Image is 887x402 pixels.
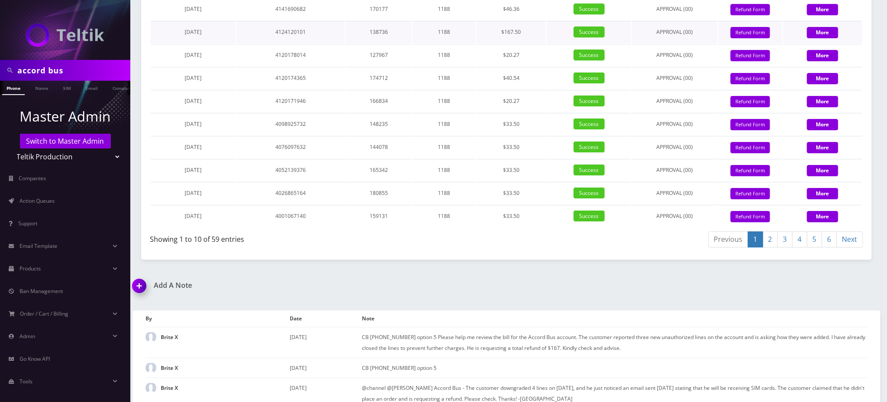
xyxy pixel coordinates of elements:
[574,49,605,60] span: Success
[807,165,838,176] button: More
[413,44,476,66] td: 1188
[236,182,345,204] td: 4026865164
[20,265,41,272] span: Products
[108,81,137,94] a: Company
[362,358,867,378] td: CB [PHONE_NUMBER] option 5
[20,310,69,317] span: Order / Cart / Billing
[807,119,838,130] button: More
[413,159,476,181] td: 1188
[731,50,770,62] button: Refund Form
[574,96,605,106] span: Success
[346,182,412,204] td: 180855
[236,205,345,227] td: 4001067140
[632,159,717,181] td: APPROVAL (00)
[346,90,412,112] td: 166834
[632,113,717,135] td: APPROVAL (00)
[807,27,838,38] button: More
[59,81,75,94] a: SIM
[731,188,770,200] button: Refund Form
[632,182,717,204] td: APPROVAL (00)
[807,4,838,15] button: More
[413,182,476,204] td: 1188
[792,231,808,247] a: 4
[185,120,202,128] span: [DATE]
[20,287,63,295] span: Ban Management
[362,327,867,358] td: CB [PHONE_NUMBER] option 5 Please help me review the bill for the Accord Bus account. The custome...
[413,90,476,112] td: 1188
[346,113,412,135] td: 148235
[236,21,345,43] td: 4124120101
[477,44,546,66] td: $20.27
[731,73,770,85] button: Refund Form
[632,136,717,158] td: APPROVAL (00)
[185,74,202,82] span: [DATE]
[185,28,202,36] span: [DATE]
[632,205,717,227] td: APPROVAL (00)
[236,159,345,181] td: 4052139376
[413,21,476,43] td: 1188
[161,384,178,392] strong: Brite X
[731,27,770,39] button: Refund Form
[20,134,111,148] a: Switch to Master Admin
[290,327,362,358] td: [DATE]
[731,119,770,131] button: Refund Form
[574,72,605,83] span: Success
[20,197,55,204] span: Action Queues
[807,96,838,107] button: More
[477,67,546,89] td: $40.54
[236,90,345,112] td: 4120171946
[2,81,25,95] a: Phone
[632,67,717,89] td: APPROVAL (00)
[574,165,605,175] span: Success
[807,50,838,61] button: More
[81,81,102,94] a: Email
[290,358,362,378] td: [DATE]
[807,73,838,84] button: More
[146,310,290,327] th: By
[185,166,202,174] span: [DATE]
[185,143,202,151] span: [DATE]
[731,96,770,108] button: Refund Form
[748,231,763,247] a: 1
[346,44,412,66] td: 127967
[236,44,345,66] td: 4120178014
[574,188,605,198] span: Success
[31,81,53,94] a: Name
[477,159,546,181] td: $33.50
[837,231,863,247] a: Next
[477,113,546,135] td: $33.50
[26,23,104,47] img: Teltik Production
[346,136,412,158] td: 144078
[20,333,35,340] span: Admin
[632,44,717,66] td: APPROVAL (00)
[161,364,178,372] strong: Brite X
[185,97,202,105] span: [DATE]
[731,211,770,223] button: Refund Form
[20,355,50,362] span: Go Know API
[18,220,37,227] span: Support
[807,231,822,247] a: 5
[346,67,412,89] td: 174712
[20,242,57,250] span: Email Template
[236,136,345,158] td: 4076097632
[574,211,605,221] span: Success
[807,142,838,153] button: More
[290,310,362,327] th: Date
[132,281,500,290] a: Add A Note
[236,67,345,89] td: 4120174365
[822,231,837,247] a: 6
[477,136,546,158] td: $33.50
[362,310,867,327] th: Note
[19,175,46,182] span: Companies
[731,142,770,154] button: Refund Form
[185,51,202,59] span: [DATE]
[477,90,546,112] td: $20.27
[708,231,748,247] a: Previous
[731,4,770,16] button: Refund Form
[632,90,717,112] td: APPROVAL (00)
[731,165,770,177] button: Refund Form
[413,67,476,89] td: 1188
[763,231,778,247] a: 2
[413,136,476,158] td: 1188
